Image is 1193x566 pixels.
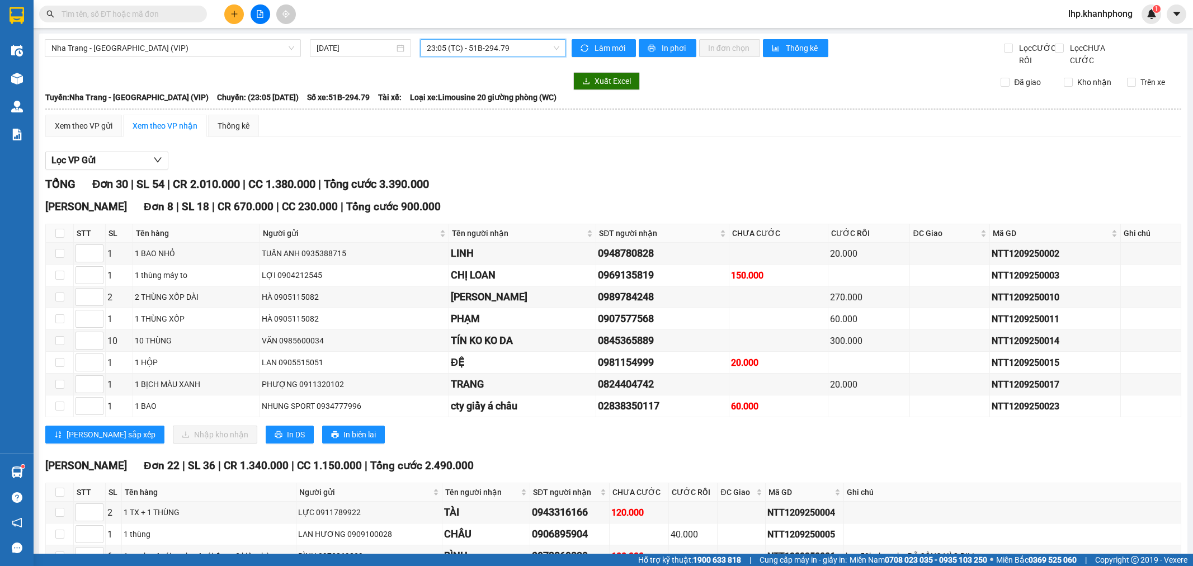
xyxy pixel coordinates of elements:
[262,356,447,369] div: LAN 0905515051
[850,554,987,566] span: Miền Nam
[1153,5,1161,13] sup: 1
[262,400,447,412] div: NHUNG SPORT 0934777996
[45,93,209,102] b: Tuyến: Nha Trang - [GEOGRAPHIC_DATA] (VIP)
[124,528,294,540] div: 1 thùng
[106,483,122,502] th: SL
[173,177,240,191] span: CR 2.010.000
[410,91,557,103] span: Loại xe: Limousine 20 giường phòng (WC)
[648,44,657,53] span: printer
[365,459,367,472] span: |
[990,286,1121,308] td: NTT1209250010
[913,227,978,239] span: ĐC Giao
[639,39,696,57] button: printerIn phơi
[298,506,440,518] div: LỰC 0911789922
[767,506,842,520] div: NTT1209250004
[276,200,279,213] span: |
[533,486,598,498] span: SĐT người nhận
[451,246,594,261] div: LINH
[451,355,594,370] div: ĐỆ
[307,91,370,103] span: Số xe: 51B-294.79
[1131,556,1139,564] span: copyright
[451,311,594,327] div: PHẠM
[610,483,669,502] th: CHƯA CƯỚC
[331,431,339,440] span: printer
[62,8,194,20] input: Tìm tên, số ĐT hoặc mã đơn
[828,224,910,243] th: CƯỚC RỒI
[990,558,993,562] span: ⚪️
[990,308,1121,330] td: NTT1209250011
[992,312,1119,326] div: NTT1209250011
[298,550,440,562] div: BÌNH 0973869829
[51,40,294,56] span: Nha Trang - Sài Gòn (VIP)
[266,426,314,444] button: printerIn DS
[298,528,440,540] div: LAN HƯƠNG 0909100028
[442,523,530,545] td: CHÂU
[122,483,296,502] th: Tên hàng
[188,459,215,472] span: SL 36
[662,42,687,54] span: In phơi
[599,227,718,239] span: SĐT người nhận
[262,313,447,325] div: HÀ 0905115082
[135,334,258,347] div: 10 THÙNG
[598,333,727,348] div: 0845365889
[767,549,842,563] div: NTT1209250006
[133,224,260,243] th: Tên hàng
[299,486,431,498] span: Người gửi
[45,426,164,444] button: sort-ascending[PERSON_NAME] sắp xếp
[768,486,832,498] span: Mã GD
[693,555,741,564] strong: 1900 633 818
[581,44,590,53] span: sync
[992,399,1119,413] div: NTT1209250023
[596,395,729,417] td: 02838350117
[262,378,447,390] div: PHƯỢNG 0911320102
[449,330,596,352] td: TÍN KO KO DA
[256,10,264,18] span: file-add
[12,492,22,503] span: question-circle
[262,334,447,347] div: VĂN 0985600034
[595,42,627,54] span: Làm mới
[449,308,596,330] td: PHẠM
[135,378,258,390] div: 1 BỊCH MÀU XANH
[282,200,338,213] span: CC 230.000
[55,120,112,132] div: Xem theo VP gửi
[135,269,258,281] div: 1 thùng máy to
[598,398,727,414] div: 02838350117
[760,554,847,566] span: Cung cấp máy in - giấy in:
[763,39,828,57] button: bar-chartThống kê
[1167,4,1186,24] button: caret-down
[212,200,215,213] span: |
[992,378,1119,392] div: NTT1209250017
[217,91,299,103] span: Chuyến: (23:05 [DATE])
[767,527,842,541] div: NTT1209250005
[135,356,258,369] div: 1 HỘP
[830,378,908,392] div: 20.000
[282,10,290,18] span: aim
[135,400,258,412] div: 1 BAO
[1172,9,1182,19] span: caret-down
[444,548,528,564] div: BÌNH
[451,289,594,305] div: [PERSON_NAME]
[11,101,23,112] img: warehouse-icon
[262,291,447,303] div: HÀ 0905115082
[596,330,729,352] td: 0845365889
[1015,42,1058,67] span: Lọc CƯỚC RỒI
[45,177,76,191] span: TỔNG
[218,200,274,213] span: CR 670.000
[378,91,402,103] span: Tài xế:
[992,356,1119,370] div: NTT1209250015
[346,200,441,213] span: Tổng cước 900.000
[144,459,180,472] span: Đơn 22
[291,459,294,472] span: |
[263,227,437,239] span: Người gửi
[12,543,22,553] span: message
[51,153,96,167] span: Lọc VP Gửi
[990,352,1121,374] td: NTT1209250015
[830,312,908,326] div: 60.000
[611,506,667,520] div: 120.000
[262,247,447,260] div: TUẤN ANH 0935388715
[276,4,296,24] button: aim
[990,374,1121,395] td: NTT1209250017
[731,399,826,413] div: 60.000
[451,398,594,414] div: cty giầy á châu
[451,267,594,283] div: CHỊ LOAN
